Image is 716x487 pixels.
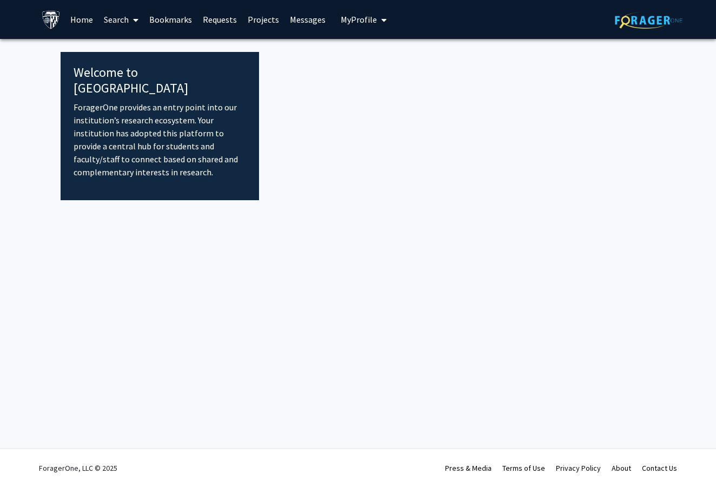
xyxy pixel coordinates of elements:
[445,463,492,473] a: Press & Media
[65,1,98,38] a: Home
[612,463,631,473] a: About
[615,12,682,29] img: ForagerOne Logo
[39,449,117,487] div: ForagerOne, LLC © 2025
[144,1,197,38] a: Bookmarks
[98,1,144,38] a: Search
[556,463,601,473] a: Privacy Policy
[8,438,46,479] iframe: Chat
[242,1,284,38] a: Projects
[284,1,331,38] a: Messages
[197,1,242,38] a: Requests
[341,14,377,25] span: My Profile
[642,463,677,473] a: Contact Us
[74,101,246,179] p: ForagerOne provides an entry point into our institution’s research ecosystem. Your institution ha...
[42,10,61,29] img: Johns Hopkins University Logo
[502,463,545,473] a: Terms of Use
[74,65,246,96] h4: Welcome to [GEOGRAPHIC_DATA]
